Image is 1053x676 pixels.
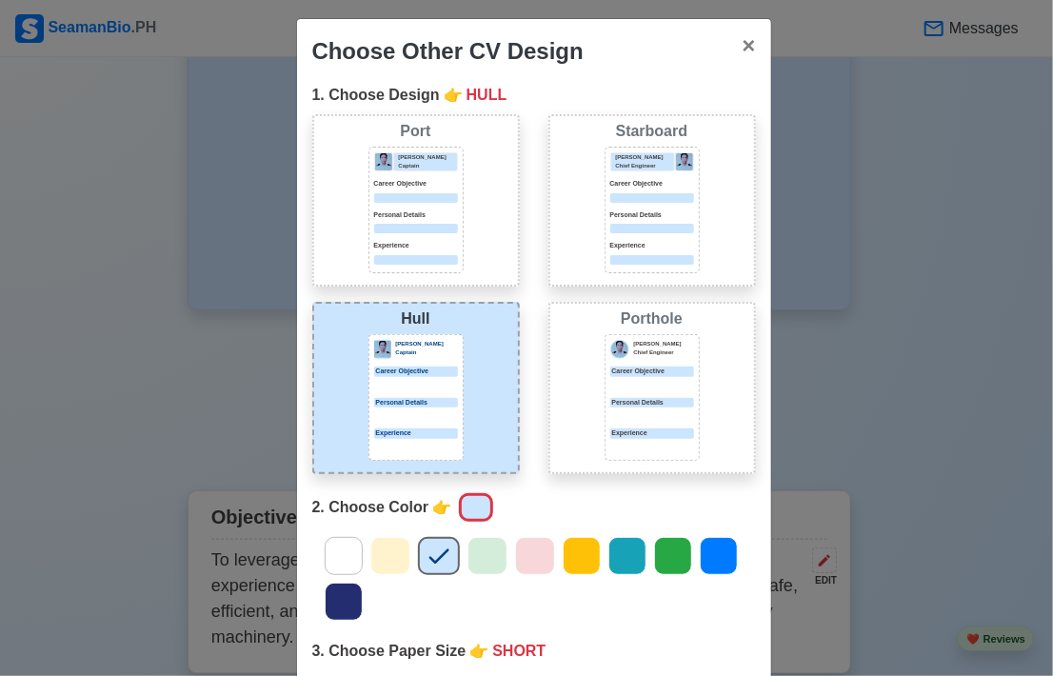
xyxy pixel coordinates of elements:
[396,348,458,357] p: Captain
[374,210,458,221] p: Personal Details
[374,428,458,439] p: Experience
[610,428,694,439] div: Experience
[610,367,694,377] div: Career Objective
[634,348,694,357] p: Chief Engineer
[610,179,694,189] p: Career Objective
[374,241,458,251] p: Experience
[374,367,458,377] p: Career Objective
[554,120,750,143] div: Starboard
[396,340,458,348] p: [PERSON_NAME]
[610,241,694,251] p: Experience
[312,640,756,663] div: 3. Choose Paper Size
[312,84,756,107] div: 1. Choose Design
[616,153,674,162] p: [PERSON_NAME]
[634,340,694,348] p: [PERSON_NAME]
[399,153,457,162] p: [PERSON_NAME]
[616,162,674,170] p: Chief Engineer
[312,489,756,526] div: 2. Choose Color
[374,179,458,189] p: Career Objective
[492,640,546,663] span: SHORT
[312,34,584,69] div: Choose Other CV Design
[374,398,458,408] p: Personal Details
[444,84,463,107] span: point
[469,640,488,663] span: point
[318,308,514,330] div: Hull
[467,84,507,107] span: HULL
[318,120,514,143] div: Port
[554,308,750,330] div: Porthole
[742,32,755,58] span: ×
[610,398,694,408] div: Personal Details
[610,210,694,221] p: Personal Details
[432,496,451,519] span: point
[399,162,457,170] p: Captain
